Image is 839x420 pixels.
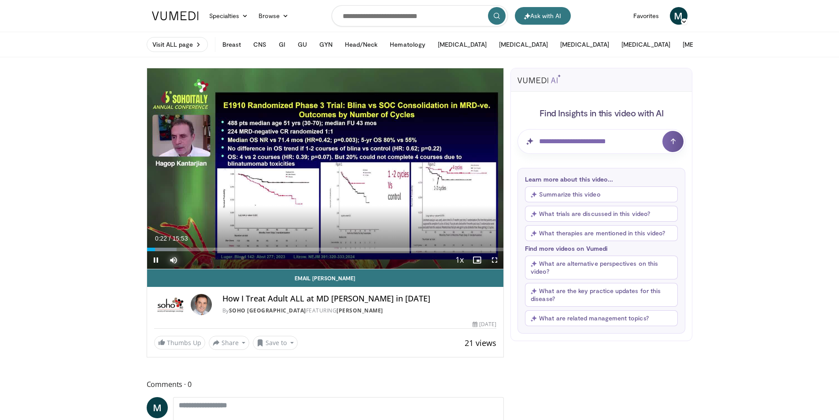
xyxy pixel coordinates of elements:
[191,294,212,315] img: Avatar
[517,74,561,83] img: vumedi-ai-logo.svg
[336,307,383,314] a: [PERSON_NAME]
[152,11,199,20] img: VuMedi Logo
[253,7,294,25] a: Browse
[165,251,182,269] button: Mute
[253,336,298,350] button: Save to
[147,251,165,269] button: Pause
[274,36,291,53] button: GI
[169,235,171,242] span: /
[314,36,337,53] button: GYN
[515,7,571,25] button: Ask with AI
[628,7,665,25] a: Favorites
[222,307,497,315] div: By FEATURING
[147,379,504,390] span: Comments 0
[172,235,188,242] span: 15:53
[525,175,678,183] p: Learn more about this video...
[209,336,250,350] button: Share
[486,251,503,269] button: Fullscreen
[525,186,678,202] button: Summarize this video
[204,7,254,25] a: Specialties
[468,251,486,269] button: Enable picture-in-picture mode
[555,36,614,53] button: [MEDICAL_DATA]
[670,7,687,25] a: M
[525,256,678,279] button: What are alternative perspectives on this video?
[217,36,246,53] button: Breast
[677,36,737,53] button: [MEDICAL_DATA]
[340,36,383,53] button: Head/Neck
[525,245,678,252] p: Find more videos on Vumedi
[147,397,168,418] a: M
[154,336,205,349] a: Thumbs Up
[525,310,678,326] button: What are related management topics?
[292,36,312,53] button: GU
[147,68,504,269] video-js: Video Player
[465,338,496,348] span: 21 views
[147,269,504,287] a: Email [PERSON_NAME]
[384,36,431,53] button: Hematology
[248,36,272,53] button: CNS
[517,107,685,119] h4: Find Insights in this video with AI
[451,251,468,269] button: Playback Rate
[525,283,678,307] button: What are the key practice updates for this disease?
[517,129,685,154] input: Question for AI
[147,37,208,52] a: Visit ALL page
[229,307,306,314] a: SOHO [GEOGRAPHIC_DATA]
[147,248,504,251] div: Progress Bar
[494,36,553,53] button: [MEDICAL_DATA]
[332,5,508,26] input: Search topics, interventions
[154,294,187,315] img: SOHO Italy
[525,206,678,222] button: What trials are discussed in this video?
[473,320,496,328] div: [DATE]
[432,36,492,53] button: [MEDICAL_DATA]
[616,36,676,53] button: [MEDICAL_DATA]
[222,294,497,304] h4: How I Treat Adult ALL at MD [PERSON_NAME] in [DATE]
[525,225,678,241] button: What therapies are mentioned in this video?
[155,235,167,242] span: 0:22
